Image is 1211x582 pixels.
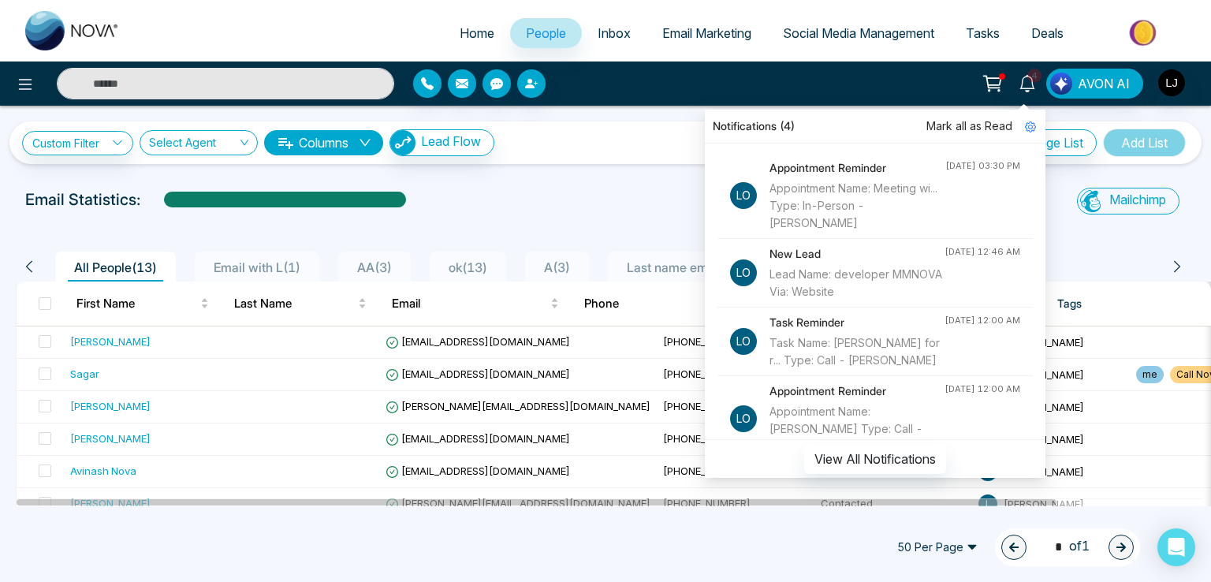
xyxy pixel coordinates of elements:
[584,294,705,313] span: Phone
[978,494,997,513] span: L
[900,135,981,151] span: Export People
[1004,400,1084,412] span: [PERSON_NAME]
[767,18,950,48] a: Social Media Management
[950,18,1015,48] a: Tasks
[421,133,481,149] span: Lead Flow
[1004,464,1084,477] span: [PERSON_NAME]
[729,282,887,326] th: Stage
[1015,18,1079,48] a: Deals
[1046,69,1143,99] button: AVON AI
[742,294,863,313] span: Stage
[1027,69,1041,83] span: 4
[1004,432,1084,445] span: [PERSON_NAME]
[64,282,222,326] th: First Name
[386,400,650,412] span: [PERSON_NAME][EMAIL_ADDRESS][DOMAIN_NAME]
[359,136,371,149] span: down
[663,367,751,380] span: [PHONE_NUMBER]
[978,365,997,384] span: L
[264,130,383,155] button: Columnsdown
[25,188,140,211] p: Email Statistics:
[1157,528,1195,566] div: Open Intercom Messenger
[663,497,751,509] span: [PHONE_NUMBER]
[526,25,566,41] span: People
[1004,335,1084,348] span: [PERSON_NAME]
[814,488,972,520] td: Contacted
[351,259,398,275] span: AA ( 3 )
[814,391,972,423] td: Contacted
[814,359,972,391] td: Lead
[900,294,1020,313] span: Assigned Agent
[386,497,650,509] span: [PERSON_NAME][EMAIL_ADDRESS][DOMAIN_NAME]
[1031,25,1064,41] span: Deals
[386,335,570,348] span: [EMAIL_ADDRESS][DOMAIN_NAME]
[978,333,997,352] span: L
[1087,15,1202,50] img: Market-place.gif
[978,397,997,416] span: L
[620,259,750,275] span: Last name empty ( 7 )
[1004,367,1084,380] span: [PERSON_NAME]
[966,25,1000,41] span: Tasks
[762,133,843,149] span: Import People
[70,398,151,414] div: [PERSON_NAME]
[25,11,120,50] img: Nova CRM Logo
[1045,536,1090,558] span: of 1
[598,25,631,41] span: Inbox
[814,326,972,359] td: Pending
[389,129,494,156] button: Lead Flow
[814,456,972,488] td: Contacted
[663,400,751,412] span: [PHONE_NUMBER]
[572,282,729,326] th: Phone
[207,259,307,275] span: Email with L ( 1 )
[386,464,570,477] span: [EMAIL_ADDRESS][DOMAIN_NAME]
[663,335,751,348] span: [PHONE_NUMBER]
[510,18,582,48] a: People
[386,432,570,445] span: [EMAIL_ADDRESS][DOMAIN_NAME]
[1078,74,1130,93] span: AVON AI
[886,535,989,560] span: 50 Per Page
[978,462,997,481] span: L
[70,463,136,479] div: Avinash Nova
[70,431,151,446] div: [PERSON_NAME]
[1158,69,1185,96] img: User Avatar
[442,259,494,275] span: ok ( 13 )
[1008,69,1046,96] a: 4
[390,130,415,155] img: Lead Flow
[444,18,510,48] a: Home
[76,294,197,313] span: First Name
[22,131,133,155] a: Custom Filter
[978,430,997,449] span: L
[646,18,767,48] a: Email Marketing
[663,432,751,445] span: [PHONE_NUMBER]
[460,25,494,41] span: Home
[379,282,572,326] th: Email
[866,128,994,158] button: Export People
[234,294,355,313] span: Last Name
[663,464,751,477] span: [PHONE_NUMBER]
[386,367,570,380] span: [EMAIL_ADDRESS][DOMAIN_NAME]
[68,259,163,275] span: All People ( 13 )
[582,18,646,48] a: Inbox
[70,366,99,382] div: Sagar
[1000,129,1097,156] button: Manage List
[814,423,972,456] td: Contacted
[662,25,751,41] span: Email Marketing
[783,25,934,41] span: Social Media Management
[1136,366,1164,383] span: me
[383,129,494,156] a: Lead FlowLead Flow
[538,259,576,275] span: A ( 3 )
[392,294,547,313] span: Email
[70,495,151,511] div: [PERSON_NAME]
[222,282,379,326] th: Last Name
[1109,192,1166,207] span: Mailchimp
[70,334,151,349] div: [PERSON_NAME]
[1050,73,1072,95] img: Lead Flow
[887,282,1045,326] th: Assigned Agent
[1004,497,1084,509] span: [PERSON_NAME]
